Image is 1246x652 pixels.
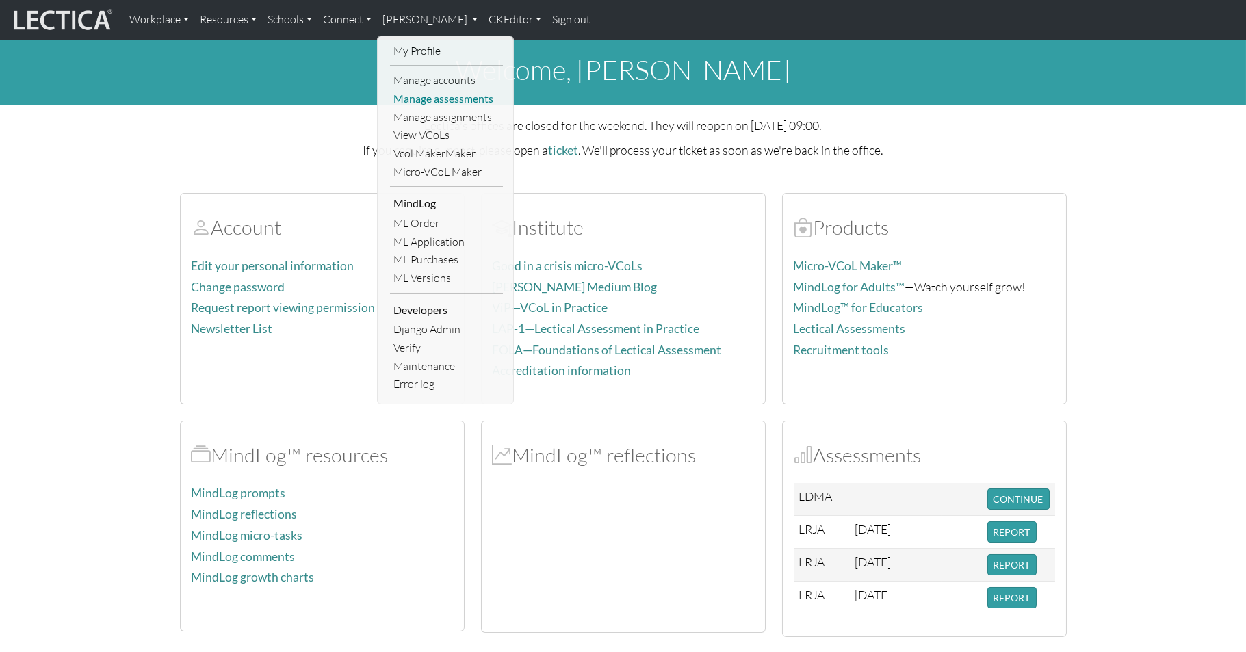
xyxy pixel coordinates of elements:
a: ML Versions [390,269,503,287]
button: REPORT [987,587,1037,608]
h2: Institute [493,216,754,239]
span: [DATE] [855,587,891,602]
td: LRJA [794,582,849,614]
td: LRJA [794,549,849,582]
a: ViP—VCoL in Practice [493,300,608,315]
h2: MindLog™ resources [192,443,453,467]
span: Products [794,215,814,239]
a: Manage accounts [390,71,503,90]
span: Assessments [794,443,814,467]
span: Account [192,215,211,239]
a: ML Application [390,233,503,251]
button: REPORT [987,521,1037,543]
a: Request report viewing permission [192,300,376,315]
td: LDMA [794,483,849,516]
a: FOLA—Foundations of Lectical Assessment [493,343,722,357]
a: View VCoLs [390,126,503,144]
a: My Profile [390,42,503,60]
a: MindLog micro-tasks [192,528,303,543]
a: Lectical Assessments [794,322,906,336]
a: ML Purchases [390,250,503,269]
a: Vcol MakerMaker [390,144,503,163]
a: Maintenance [390,357,503,376]
a: Edit your personal information [192,259,354,273]
a: Recruitment tools [794,343,890,357]
a: Newsletter List [192,322,273,336]
h2: MindLog™ reflections [493,443,754,467]
a: Error log [390,375,503,393]
p: Lectica's offices are closed for the weekend. They will reopen on [DATE] 09:00. [180,116,1067,135]
a: Manage assignments [390,108,503,127]
span: MindLog [493,443,512,467]
h2: Products [794,216,1055,239]
a: Micro-VCoL Maker [390,163,503,181]
h2: Assessments [794,443,1055,467]
a: Connect [317,5,377,34]
a: Schools [262,5,317,34]
a: LAP-1—Lectical Assessment in Practice [493,322,700,336]
span: MindLog™ resources [192,443,211,467]
button: REPORT [987,554,1037,575]
a: CKEditor [483,5,547,34]
img: lecticalive [10,7,113,33]
li: Developers [390,299,503,321]
span: [DATE] [855,554,891,569]
p: —Watch yourself grow! [794,277,1055,297]
a: MindLog™ for Educators [794,300,924,315]
a: Accreditation information [493,363,632,378]
a: Workplace [124,5,194,34]
a: Resources [194,5,262,34]
a: [PERSON_NAME] [377,5,483,34]
li: MindLog [390,192,503,214]
button: CONTINUE [987,488,1050,510]
a: Micro-VCoL Maker™ [794,259,903,273]
a: MindLog for Adults™ [794,280,905,294]
a: MindLog comments [192,549,296,564]
a: Change password [192,280,285,294]
a: ticket [549,143,579,157]
a: [PERSON_NAME] Medium Blog [493,280,658,294]
a: Django Admin [390,320,503,339]
span: [DATE] [855,521,891,536]
a: Good in a crisis micro-VCoLs [493,259,643,273]
td: LRJA [794,516,849,549]
a: Manage assessments [390,90,503,108]
a: MindLog reflections [192,507,298,521]
a: ML Order [390,214,503,233]
ul: [PERSON_NAME] [390,42,503,393]
p: If you require support, please open a . We'll process your ticket as soon as we're back in the of... [180,140,1067,160]
h2: Account [192,216,453,239]
a: MindLog growth charts [192,570,315,584]
a: Sign out [547,5,596,34]
a: Verify [390,339,503,357]
a: MindLog prompts [192,486,286,500]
